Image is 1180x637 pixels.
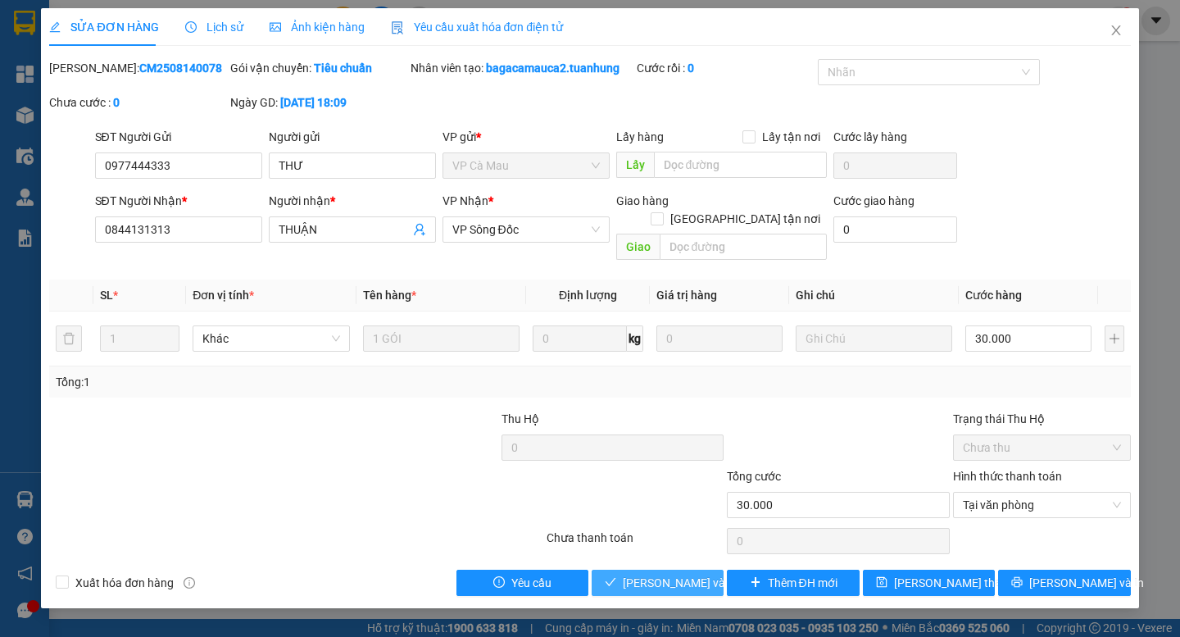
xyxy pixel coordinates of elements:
span: Giá trị hàng [656,289,717,302]
span: check [605,576,616,589]
div: Trạng thái Thu Hộ [953,410,1131,428]
span: Đơn vị tính [193,289,254,302]
label: Cước giao hàng [833,194,914,207]
span: Xuất hóa đơn hàng [69,574,180,592]
span: save [876,576,887,589]
label: Cước lấy hàng [833,130,907,143]
b: bagacamauca2.tuanhung [486,61,619,75]
span: Tổng cước [727,470,781,483]
span: SL [100,289,113,302]
div: Ngày GD: [230,93,408,111]
b: 0 [113,96,120,109]
span: Chưa thu [963,435,1121,460]
span: Lấy [616,152,654,178]
button: check[PERSON_NAME] và Giao hàng [592,570,724,596]
span: Ảnh kiện hàng [270,20,365,34]
span: plus [750,576,761,589]
span: Yêu cầu [511,574,551,592]
span: info-circle [184,577,195,589]
span: Giao hàng [616,194,669,207]
input: Dọc đường [660,234,827,260]
span: phone [94,60,107,73]
button: save[PERSON_NAME] thay đổi [863,570,995,596]
div: Nhân viên tạo: [411,59,633,77]
input: Dọc đường [654,152,827,178]
span: printer [1011,576,1023,589]
button: plus [1105,325,1124,352]
span: [PERSON_NAME] và In [1029,574,1144,592]
span: edit [49,21,61,33]
input: 0 [656,325,783,352]
span: Lấy tận nơi [756,128,827,146]
span: VP Nhận [442,194,488,207]
input: Cước lấy hàng [833,152,957,179]
div: SĐT Người Nhận [95,192,262,210]
img: icon [391,21,404,34]
span: [GEOGRAPHIC_DATA] tận nơi [664,210,827,228]
div: VP gửi [442,128,610,146]
span: user-add [413,223,426,236]
button: printer[PERSON_NAME] và In [998,570,1130,596]
span: Tên hàng [363,289,416,302]
span: Định lượng [559,289,617,302]
span: Thu Hộ [501,412,539,425]
label: Hình thức thanh toán [953,470,1062,483]
input: Cước giao hàng [833,216,957,243]
li: 02839.63.63.63 [7,57,312,77]
button: exclamation-circleYêu cầu [456,570,588,596]
b: [PERSON_NAME] [94,11,232,31]
div: Người nhận [269,192,436,210]
span: kg [627,325,643,352]
b: 0 [688,61,694,75]
span: Lịch sử [185,20,243,34]
span: Thêm ĐH mới [768,574,837,592]
span: [PERSON_NAME] và Giao hàng [623,574,780,592]
b: GỬI : VP Sông Đốc [7,102,197,130]
span: close [1110,24,1123,37]
th: Ghi chú [789,280,959,312]
span: VP Cà Mau [452,153,600,178]
span: environment [94,39,107,52]
button: plusThêm ĐH mới [727,570,859,596]
input: VD: Bàn, Ghế [363,325,520,352]
span: Cước hàng [965,289,1022,302]
span: Khác [202,326,339,351]
li: 85 [PERSON_NAME] [7,36,312,57]
b: CM2508140078 [139,61,222,75]
button: Close [1093,8,1139,54]
div: Chưa thanh toán [545,529,726,557]
b: Tiêu chuẩn [314,61,372,75]
span: clock-circle [185,21,197,33]
span: VP Sông Đốc [452,217,600,242]
button: delete [56,325,82,352]
span: [PERSON_NAME] thay đổi [894,574,1025,592]
span: picture [270,21,281,33]
div: Chưa cước : [49,93,227,111]
span: Tại văn phòng [963,493,1121,517]
div: SĐT Người Gửi [95,128,262,146]
div: Gói vận chuyển: [230,59,408,77]
div: Tổng: 1 [56,373,456,391]
span: SỬA ĐƠN HÀNG [49,20,158,34]
span: Lấy hàng [616,130,664,143]
b: [DATE] 18:09 [280,96,347,109]
span: Yêu cầu xuất hóa đơn điện tử [391,20,564,34]
input: Ghi Chú [796,325,952,352]
div: Cước rồi : [637,59,815,77]
span: Giao [616,234,660,260]
div: Người gửi [269,128,436,146]
div: [PERSON_NAME]: [49,59,227,77]
span: exclamation-circle [493,576,505,589]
